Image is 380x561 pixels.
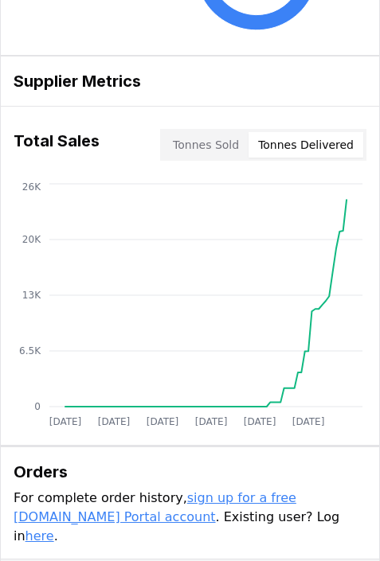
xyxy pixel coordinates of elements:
tspan: 0 [34,401,41,412]
p: For complete order history, . Existing user? Log in . [14,489,366,546]
tspan: [DATE] [98,416,131,427]
h3: Total Sales [14,129,100,161]
tspan: [DATE] [195,416,228,427]
tspan: 20K [22,234,41,245]
tspan: 13K [22,290,41,301]
tspan: [DATE] [292,416,325,427]
tspan: [DATE] [49,416,82,427]
a: here [25,528,54,543]
button: Tonnes Delivered [249,132,363,158]
tspan: 6.5K [19,345,41,356]
tspan: [DATE] [244,416,276,427]
h3: Orders [14,460,366,484]
h3: Supplier Metrics [14,69,366,93]
button: Tonnes Sold [163,132,249,158]
tspan: 26K [22,181,41,193]
tspan: [DATE] [147,416,179,427]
